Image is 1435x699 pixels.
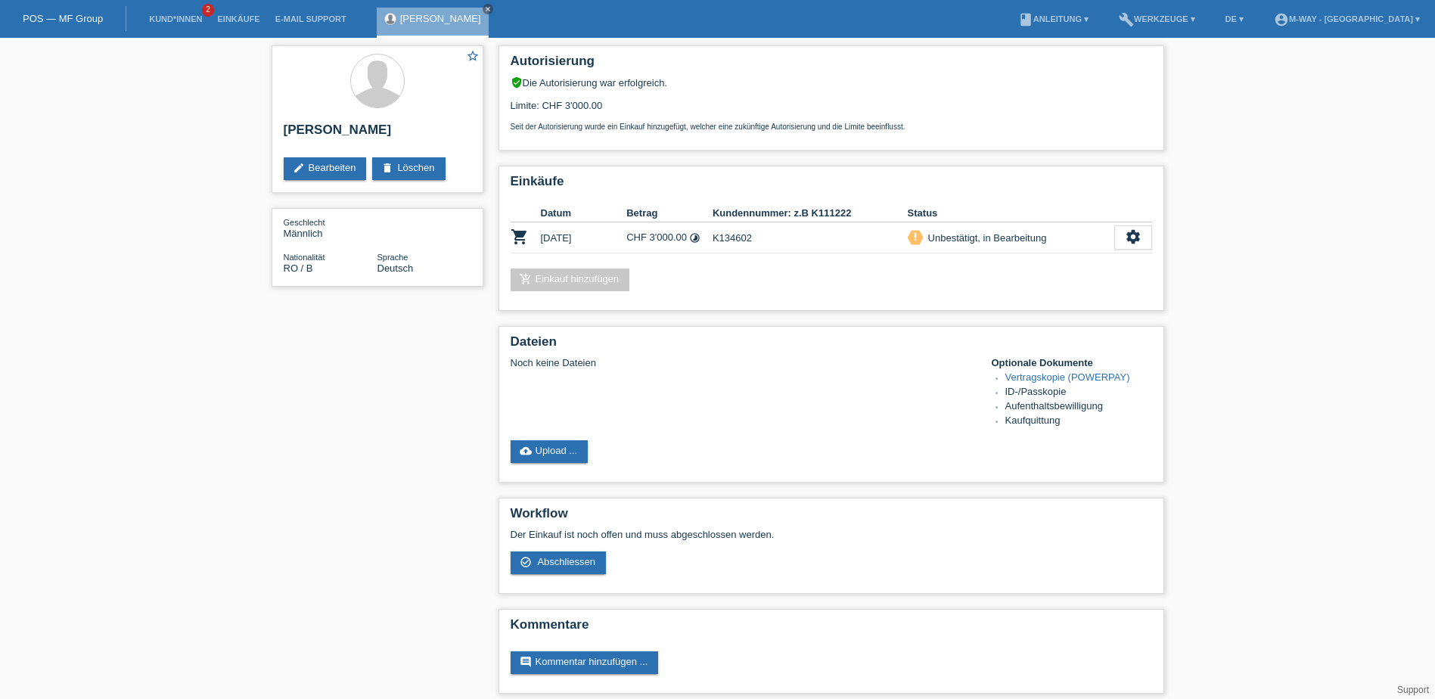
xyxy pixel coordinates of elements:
h2: Kommentare [511,617,1152,640]
a: Kund*innen [141,14,210,23]
p: Der Einkauf ist noch offen und muss abgeschlossen werden. [511,529,1152,540]
td: [DATE] [541,222,627,253]
a: Vertragskopie (POWERPAY) [1005,371,1130,383]
th: Status [908,204,1114,222]
i: star_border [466,49,480,63]
li: Kaufquittung [1005,415,1152,429]
i: delete [381,162,393,174]
i: account_circle [1274,12,1289,27]
span: Geschlecht [284,218,325,227]
a: star_border [466,49,480,65]
a: close [483,4,493,14]
a: cloud_uploadUpload ... [511,440,589,463]
h4: Optionale Dokumente [992,357,1152,368]
h2: Autorisierung [511,54,1152,76]
i: comment [520,656,532,668]
i: verified_user [511,76,523,89]
i: priority_high [910,231,921,242]
i: Fixe Raten (24 Raten) [689,232,700,244]
h2: Workflow [511,506,1152,529]
span: Rumänien / B / 01.12.2018 [284,263,313,274]
a: account_circlem-way - [GEOGRAPHIC_DATA] ▾ [1266,14,1427,23]
th: Kundennummer: z.B K111222 [713,204,908,222]
i: settings [1125,228,1141,245]
a: buildWerkzeuge ▾ [1111,14,1203,23]
span: Nationalität [284,253,325,262]
p: Seit der Autorisierung wurde ein Einkauf hinzugefügt, welcher eine zukünftige Autorisierung und d... [511,123,1152,131]
i: edit [293,162,305,174]
i: close [484,5,492,13]
a: add_shopping_cartEinkauf hinzufügen [511,269,630,291]
a: editBearbeiten [284,157,367,180]
i: add_shopping_cart [520,273,532,285]
div: Noch keine Dateien [511,357,973,368]
a: [PERSON_NAME] [400,13,481,24]
a: POS — MF Group [23,13,103,24]
span: 2 [202,4,214,17]
a: Einkäufe [210,14,267,23]
h2: Dateien [511,334,1152,357]
a: commentKommentar hinzufügen ... [511,651,659,674]
span: Sprache [377,253,408,262]
span: Deutsch [377,263,414,274]
td: K134602 [713,222,908,253]
a: check_circle_outline Abschliessen [511,551,607,574]
th: Betrag [626,204,713,222]
a: deleteLöschen [372,157,445,180]
div: Männlich [284,216,377,239]
a: DE ▾ [1218,14,1251,23]
li: ID-/Passkopie [1005,386,1152,400]
h2: Einkäufe [511,174,1152,197]
div: Die Autorisierung war erfolgreich. [511,76,1152,89]
div: Unbestätigt, in Bearbeitung [924,230,1047,246]
span: Abschliessen [537,556,595,567]
i: POSP00028496 [511,228,529,246]
td: CHF 3'000.00 [626,222,713,253]
div: Limite: CHF 3'000.00 [511,89,1152,131]
a: bookAnleitung ▾ [1011,14,1096,23]
i: build [1119,12,1134,27]
h2: [PERSON_NAME] [284,123,471,145]
th: Datum [541,204,627,222]
a: E-Mail Support [268,14,354,23]
i: check_circle_outline [520,556,532,568]
a: Support [1397,685,1429,695]
li: Aufenthaltsbewilligung [1005,400,1152,415]
i: cloud_upload [520,445,532,457]
i: book [1018,12,1033,27]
